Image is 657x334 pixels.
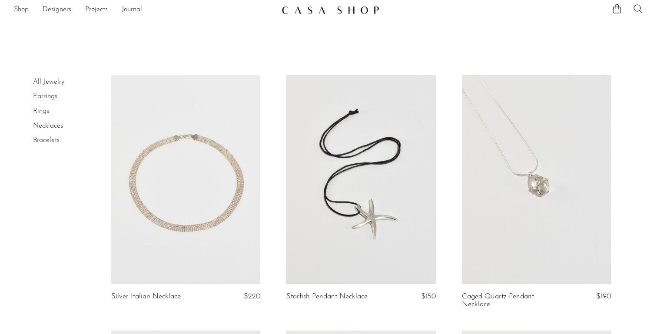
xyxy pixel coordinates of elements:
[85,4,108,16] a: Projects
[14,3,275,17] ul: NEW HEADER MENU
[33,137,60,144] a: Bracelets
[596,293,611,300] span: $190
[33,79,64,86] a: All Jewelry
[33,108,49,115] a: Rings
[462,293,561,309] a: Caged Quartz Pendant Necklace
[33,93,57,100] a: Earrings
[286,293,368,301] a: Starfish Pendant Necklace
[14,3,275,17] nav: Desktop navigation
[111,293,181,301] a: Silver Italian Necklace
[122,4,142,16] a: Journal
[14,4,29,16] a: Shop
[244,293,260,300] span: $220
[43,4,71,16] a: Designers
[421,293,436,300] span: $150
[33,122,63,129] a: Necklaces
